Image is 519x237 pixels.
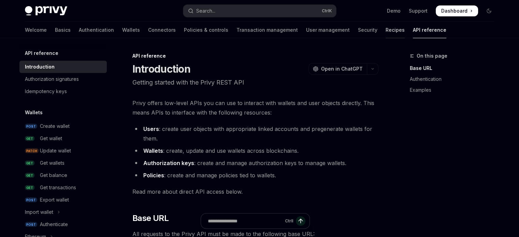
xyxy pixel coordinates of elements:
[25,49,58,57] h5: API reference
[40,159,64,167] div: Get wallets
[25,108,43,117] h5: Wallets
[296,216,305,226] button: Send message
[409,8,428,14] a: Support
[417,52,447,60] span: On this page
[143,147,163,154] strong: Wallets
[40,183,76,192] div: Get transactions
[25,63,55,71] div: Introduction
[143,160,194,166] strong: Authorization keys
[386,22,405,38] a: Recipes
[40,122,70,130] div: Create wallet
[25,22,47,38] a: Welcome
[79,22,114,38] a: Authentication
[40,196,69,204] div: Export wallet
[143,125,159,132] strong: Users
[410,63,500,74] a: Base URL
[19,169,107,181] a: GETGet balance
[196,7,215,15] div: Search...
[132,53,378,59] div: API reference
[40,220,68,228] div: Authenticate
[308,63,367,75] button: Open in ChatGPT
[19,194,107,206] a: POSTExport wallet
[132,146,378,155] li: : create, update and use wallets across blockchains.
[484,5,494,16] button: Toggle dark mode
[122,22,140,38] a: Wallets
[358,22,377,38] a: Security
[25,148,39,153] span: PATCH
[25,197,37,203] span: POST
[410,85,500,95] a: Examples
[183,5,336,17] button: Open search
[19,218,107,231] a: POSTAuthenticate
[132,187,378,196] span: Read more about direct API access below.
[40,171,67,179] div: Get balance
[132,78,378,87] p: Getting started with the Privy REST API
[306,22,350,38] a: User management
[19,85,107,98] a: Idempotency keys
[19,73,107,85] a: Authorization signatures
[132,124,378,143] li: : create user objects with appropriate linked accounts and pregenerate wallets for them.
[25,185,34,190] span: GET
[25,222,37,227] span: POST
[25,87,67,95] div: Idempotency keys
[19,181,107,194] a: GETGet transactions
[25,6,67,16] img: dark logo
[148,22,176,38] a: Connectors
[410,74,500,85] a: Authentication
[19,157,107,169] a: GETGet wallets
[208,213,282,228] input: Ask a question...
[19,120,107,132] a: POSTCreate wallet
[436,5,478,16] a: Dashboard
[387,8,401,14] a: Demo
[132,63,190,75] h1: Introduction
[25,173,34,178] span: GET
[25,75,79,83] div: Authorization signatures
[55,22,71,38] a: Basics
[25,208,53,216] div: Import wallet
[132,171,378,180] li: : create and manage policies tied to wallets.
[132,98,378,117] span: Privy offers low-level APIs you can use to interact with wallets and user objects directly. This ...
[19,61,107,73] a: Introduction
[25,161,34,166] span: GET
[40,147,71,155] div: Update wallet
[19,132,107,145] a: GETGet wallet
[19,206,107,218] button: Toggle Import wallet section
[143,172,164,179] strong: Policies
[413,22,446,38] a: API reference
[40,134,62,143] div: Get wallet
[25,136,34,141] span: GET
[19,145,107,157] a: PATCHUpdate wallet
[441,8,467,14] span: Dashboard
[321,65,363,72] span: Open in ChatGPT
[184,22,228,38] a: Policies & controls
[236,22,298,38] a: Transaction management
[322,8,332,14] span: Ctrl K
[132,158,378,168] li: : create and manage authorization keys to manage wallets.
[25,124,37,129] span: POST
